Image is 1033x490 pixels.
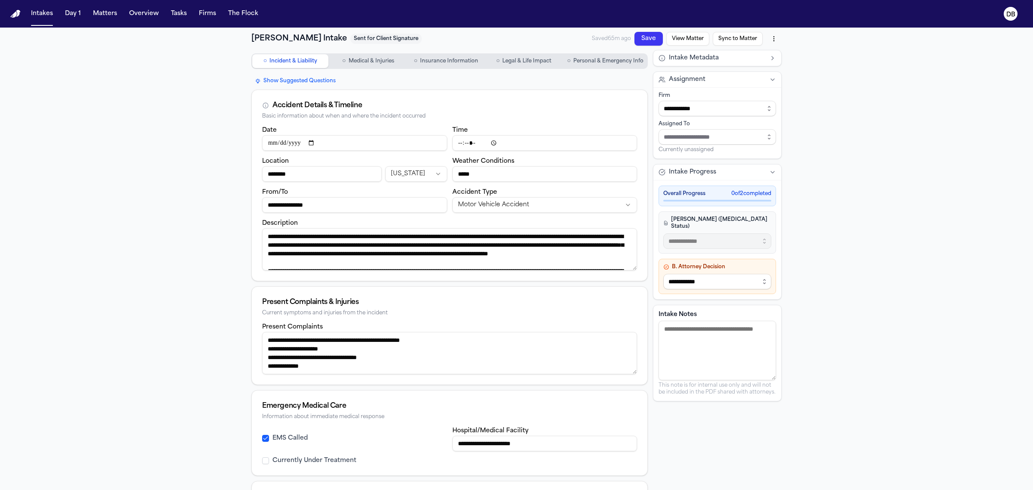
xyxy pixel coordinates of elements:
[663,264,771,270] h4: B. Attorney Decision
[766,31,782,47] button: More actions
[263,57,267,65] span: ○
[634,32,663,46] button: Save
[659,92,776,99] div: Firm
[262,113,637,120] div: Basic information about when and where the incident occurred
[486,54,562,68] button: Go to Legal & Life Impact
[573,58,643,65] span: Personal & Emergency Info
[272,434,308,443] label: EMS Called
[452,158,514,164] label: Weather Conditions
[342,57,346,65] span: ○
[62,6,84,22] button: Day 1
[653,164,781,180] button: Intake Progress
[414,57,417,65] span: ○
[262,220,298,226] label: Description
[262,166,382,182] input: Incident location
[126,6,162,22] button: Overview
[225,6,262,22] button: The Flock
[663,190,705,197] span: Overall Progress
[269,58,317,65] span: Incident & Liability
[262,401,637,411] div: Emergency Medical Care
[452,428,529,434] label: Hospital/Medical Facility
[262,228,637,270] textarea: Incident description
[653,50,781,66] button: Intake Metadata
[262,127,277,133] label: Date
[669,75,705,84] span: Assignment
[349,58,394,65] span: Medical & Injuries
[653,72,781,87] button: Assignment
[659,129,776,145] input: Assign to staff member
[262,158,289,164] label: Location
[731,190,771,197] span: 0 of 2 completed
[251,33,347,45] h1: [PERSON_NAME] Intake
[420,58,478,65] span: Insurance Information
[452,436,637,451] input: Hospital or medical facility
[272,100,362,111] div: Accident Details & Timeline
[659,382,776,396] p: This note is for internal use only and will not be included in the PDF shared with attorneys.
[564,54,647,68] button: Go to Personal & Emergency Info
[262,310,637,316] div: Current symptoms and injuries from the incident
[28,6,56,22] button: Intakes
[663,216,771,230] h4: [PERSON_NAME] ([MEDICAL_DATA] Status)
[567,57,571,65] span: ○
[713,32,763,46] button: Sync to Matter
[262,189,288,195] label: From/To
[659,121,776,127] div: Assigned To
[659,146,714,153] span: Currently unassigned
[452,189,497,195] label: Accident Type
[330,54,406,68] button: Go to Medical & Injuries
[262,332,637,374] textarea: Present complaints
[659,310,776,319] label: Intake Notes
[496,57,500,65] span: ○
[195,6,220,22] button: Firms
[262,324,323,330] label: Present Complaints
[262,135,447,151] input: Incident date
[452,166,637,182] input: Weather conditions
[452,127,468,133] label: Time
[669,54,719,62] span: Intake Metadata
[262,197,447,213] input: From/To destination
[452,135,637,151] input: Incident time
[408,54,484,68] button: Go to Insurance Information
[666,32,709,46] button: View Matter
[262,414,637,420] div: Information about immediate medical response
[502,58,551,65] span: Legal & Life Impact
[659,321,776,380] textarea: Intake notes
[669,168,716,177] span: Intake Progress
[262,297,637,307] div: Present Complaints & Injuries
[167,6,190,22] button: Tasks
[272,456,356,465] label: Currently Under Treatment
[385,166,447,182] button: Incident state
[90,6,121,22] button: Matters
[251,76,339,86] button: Show Suggested Questions
[252,54,328,68] button: Go to Incident & Liability
[1006,12,1015,18] text: DB
[350,34,422,44] span: Sent for Client Signature
[592,35,631,42] span: Saved 65m ago
[10,10,21,18] img: Finch Logo
[10,10,21,18] a: Home
[659,101,776,116] input: Select firm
